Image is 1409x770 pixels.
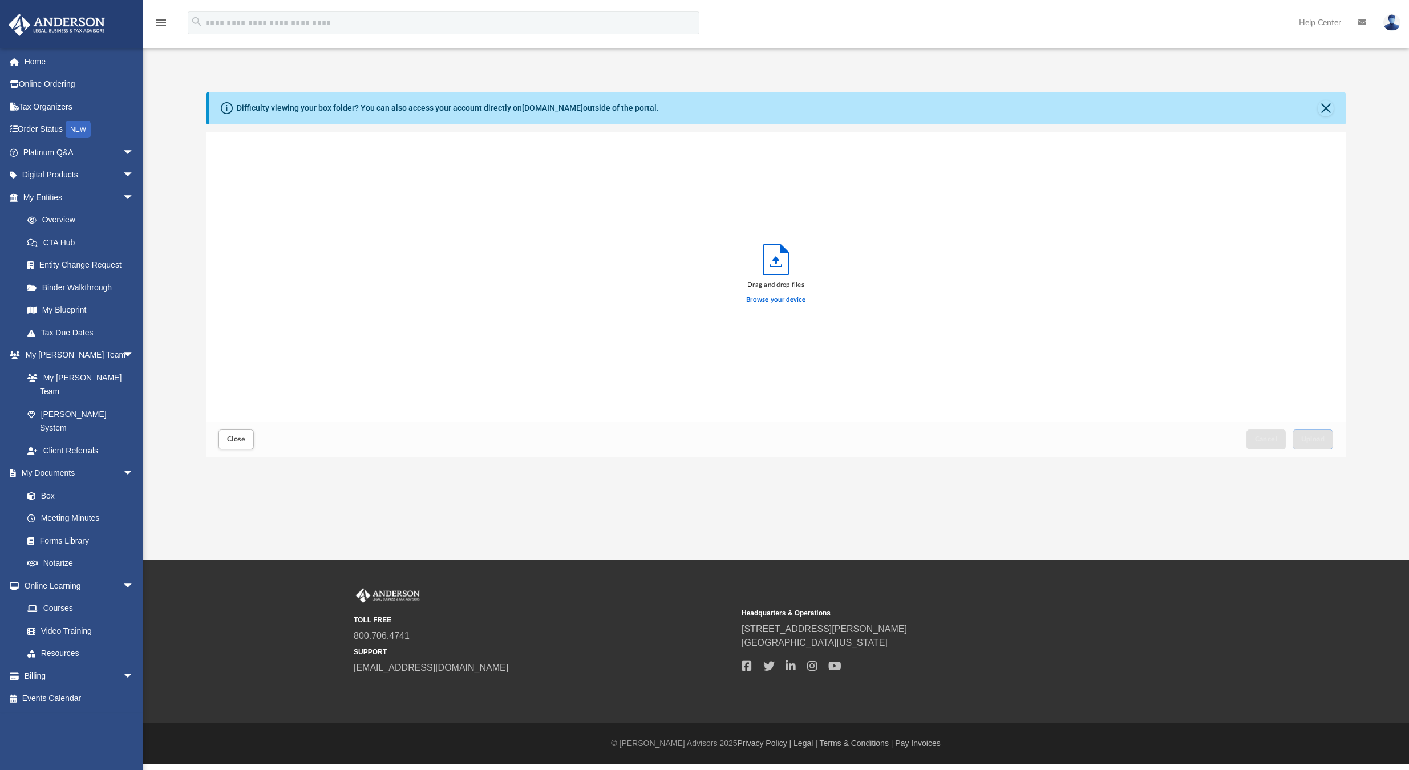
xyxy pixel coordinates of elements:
a: Legal | [793,739,817,748]
a: Entity Change Request [16,254,151,277]
button: Upload [1293,429,1334,449]
a: Online Learningarrow_drop_down [8,574,145,597]
small: TOLL FREE [354,615,734,625]
span: arrow_drop_down [123,186,145,209]
div: NEW [66,121,91,138]
a: Platinum Q&Aarrow_drop_down [8,141,151,164]
i: search [191,15,203,28]
a: My Entitiesarrow_drop_down [8,186,151,209]
a: Resources [16,642,145,665]
a: [GEOGRAPHIC_DATA][US_STATE] [742,638,888,647]
span: arrow_drop_down [123,574,145,598]
a: Overview [16,209,151,232]
a: [EMAIL_ADDRESS][DOMAIN_NAME] [354,663,508,672]
span: Close [227,436,245,443]
span: Upload [1301,436,1325,443]
a: Order StatusNEW [8,118,151,141]
a: Video Training [16,619,140,642]
a: Forms Library [16,529,140,552]
img: Anderson Advisors Platinum Portal [5,14,108,36]
button: Close [1318,100,1334,116]
a: CTA Hub [16,231,151,254]
small: Headquarters & Operations [742,608,1121,618]
a: My [PERSON_NAME] Team [16,366,140,403]
img: User Pic [1383,14,1400,31]
i: menu [154,16,168,30]
div: Upload [206,132,1346,457]
span: arrow_drop_down [123,462,145,485]
a: Notarize [16,552,145,575]
a: [DOMAIN_NAME] [522,103,583,112]
a: Meeting Minutes [16,507,145,530]
a: Tax Due Dates [16,321,151,344]
a: 800.706.4741 [354,631,410,641]
a: Tax Organizers [8,95,151,118]
a: Digital Productsarrow_drop_down [8,164,151,187]
a: Binder Walkthrough [16,276,151,299]
a: Privacy Policy | [738,739,792,748]
a: [PERSON_NAME] System [16,403,145,439]
a: Events Calendar [8,687,151,710]
span: arrow_drop_down [123,344,145,367]
a: Online Ordering [8,73,151,96]
a: menu [154,22,168,30]
img: Anderson Advisors Platinum Portal [354,588,422,603]
div: grid [206,132,1346,422]
span: arrow_drop_down [123,141,145,164]
a: Home [8,50,151,73]
small: SUPPORT [354,647,734,657]
a: Courses [16,597,145,620]
a: Client Referrals [16,439,145,462]
a: [STREET_ADDRESS][PERSON_NAME] [742,624,907,634]
span: arrow_drop_down [123,164,145,187]
div: Drag and drop files [746,280,805,290]
a: Billingarrow_drop_down [8,664,151,687]
div: © [PERSON_NAME] Advisors 2025 [143,737,1409,749]
button: Cancel [1246,429,1286,449]
a: My [PERSON_NAME] Teamarrow_drop_down [8,344,145,367]
a: My Blueprint [16,299,145,322]
a: My Documentsarrow_drop_down [8,462,145,485]
label: Browse your device [746,295,805,305]
div: Difficulty viewing your box folder? You can also access your account directly on outside of the p... [237,102,659,114]
button: Close [218,429,254,449]
a: Box [16,484,140,507]
a: Pay Invoices [895,739,940,748]
span: arrow_drop_down [123,664,145,688]
span: Cancel [1255,436,1278,443]
a: Terms & Conditions | [820,739,893,748]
